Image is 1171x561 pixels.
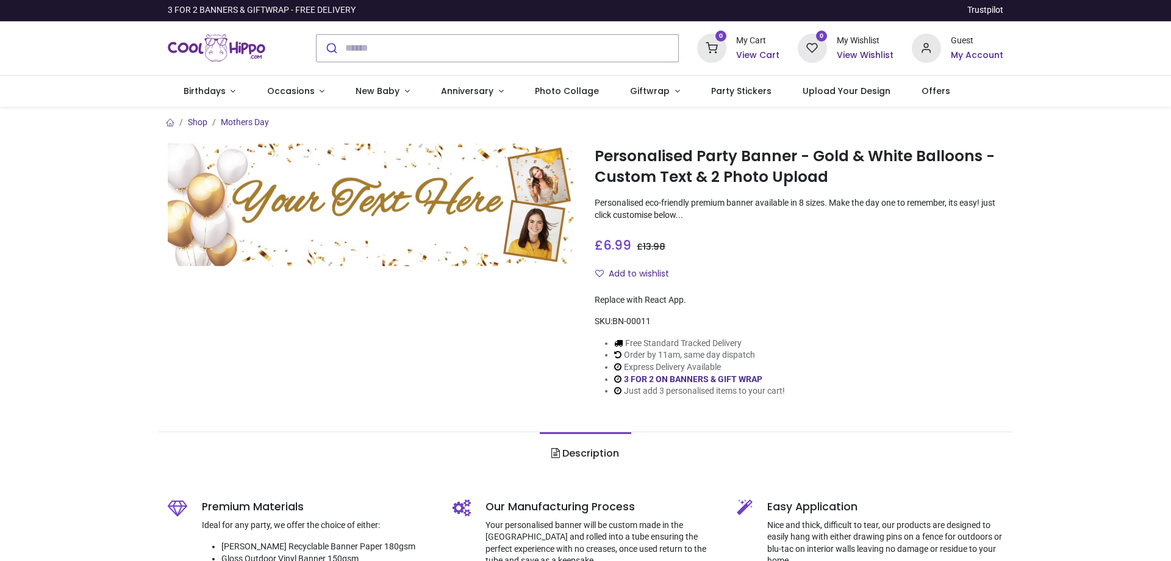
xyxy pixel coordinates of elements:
p: Ideal for any party, we offer the choice of either: [202,519,434,532]
span: Giftwrap [630,85,670,97]
span: 13.98 [643,241,665,253]
div: SKU: [595,316,1003,328]
a: Description [540,432,631,475]
span: BN-00011 [612,316,651,326]
span: Occasions [267,85,315,97]
button: Add to wishlistAdd to wishlist [595,264,679,284]
sup: 0 [715,31,727,42]
sup: 0 [816,31,828,42]
a: New Baby [340,76,426,107]
a: Mothers Day [221,117,269,127]
li: Free Standard Tracked Delivery [614,338,785,350]
h5: Our Manufacturing Process [485,499,719,515]
span: New Baby [356,85,399,97]
span: Birthdays [184,85,226,97]
span: Photo Collage [535,85,599,97]
div: Replace with React App. [595,294,1003,306]
span: Offers [922,85,950,97]
img: Cool Hippo [168,31,265,65]
a: View Cart [736,49,779,62]
span: 6.99 [603,236,631,254]
a: Trustpilot [967,4,1003,16]
a: Shop [188,117,207,127]
a: Birthdays [168,76,251,107]
span: £ [637,241,665,253]
img: Personalised Party Banner - Gold & White Balloons - Custom Text & 2 Photo Upload [168,143,576,266]
a: My Account [951,49,1003,62]
li: Express Delivery Available [614,361,785,374]
span: Upload Your Design [803,85,890,97]
a: View Wishlist [837,49,893,62]
a: 3 FOR 2 ON BANNERS & GIFT WRAP [624,374,762,384]
p: Personalised eco-friendly premium banner available in 8 sizes. Make the day one to remember, its ... [595,197,1003,221]
li: Just add 3 personalised items to your cart! [614,385,785,397]
i: Add to wishlist [595,269,604,278]
a: Giftwrap [614,76,695,107]
a: 0 [697,42,726,52]
a: Occasions [251,76,340,107]
a: 0 [798,42,827,52]
div: My Cart [736,35,779,47]
div: Guest [951,35,1003,47]
button: Submit [317,35,345,62]
h5: Easy Application [767,499,1003,515]
span: Anniversary [441,85,493,97]
div: My Wishlist [837,35,893,47]
li: [PERSON_NAME] Recyclable Banner Paper 180gsm [221,541,434,553]
div: 3 FOR 2 BANNERS & GIFTWRAP - FREE DELIVERY [168,4,356,16]
span: Party Stickers [711,85,772,97]
li: Order by 11am, same day dispatch [614,349,785,361]
span: £ [595,236,631,254]
a: Logo of Cool Hippo [168,31,265,65]
h1: Personalised Party Banner - Gold & White Balloons - Custom Text & 2 Photo Upload [595,146,1003,188]
h5: Premium Materials [202,499,434,515]
a: Anniversary [425,76,519,107]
